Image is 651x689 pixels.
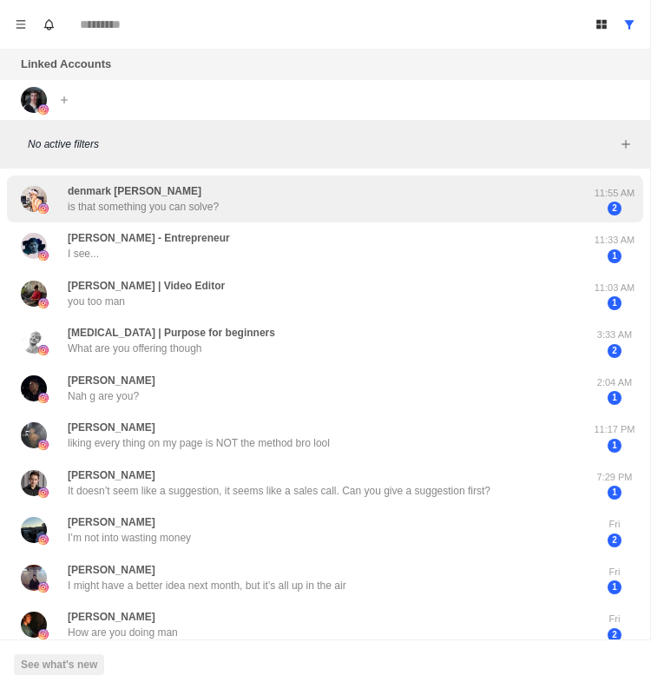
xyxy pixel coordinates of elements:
p: liking every thing on my page is NOT the method bro lool [68,435,330,451]
img: picture [38,298,49,308]
span: 1 [608,486,621,500]
span: 1 [608,249,621,263]
p: 3:33 AM [593,328,636,342]
p: denmark [PERSON_NAME] [68,183,201,199]
button: Menu [7,10,35,38]
p: 2:04 AM [593,375,636,390]
p: [PERSON_NAME] [68,514,155,530]
p: Fri [593,517,636,532]
img: picture [38,487,49,498]
p: 11:17 PM [593,422,636,437]
p: you too man [68,294,125,309]
span: 1 [608,580,621,594]
p: Linked Accounts [21,56,111,73]
p: [PERSON_NAME] [68,373,155,388]
span: 1 [608,391,621,405]
img: picture [38,582,49,593]
button: Board View [588,10,615,38]
button: Notifications [35,10,62,38]
img: picture [21,186,47,212]
p: 11:33 AM [593,233,636,248]
img: picture [21,422,47,448]
p: I see... [68,246,99,262]
p: No active filters [28,136,615,152]
img: picture [38,534,49,545]
span: 2 [608,628,621,642]
p: Fri [593,565,636,580]
p: Nah g are you? [68,388,139,404]
p: It doesn’t seem like a suggestion, it seems like a sales call. Can you give a suggestion first? [68,483,490,499]
img: picture [38,345,49,355]
img: picture [21,612,47,638]
p: What are you offering though [68,341,202,356]
img: picture [38,203,49,214]
button: Show all conversations [615,10,643,38]
img: picture [38,440,49,450]
p: [PERSON_NAME] [68,420,155,435]
img: picture [21,233,47,259]
img: picture [21,517,47,543]
p: [MEDICAL_DATA] | Purpose for beginners [68,325,275,341]
p: 11:55 AM [593,186,636,201]
p: [PERSON_NAME] [68,467,155,483]
img: picture [21,328,47,354]
p: [PERSON_NAME] [68,609,155,625]
span: 1 [608,296,621,310]
p: [PERSON_NAME] | Video Editor [68,278,225,294]
span: 2 [608,344,621,358]
img: picture [38,393,49,403]
img: picture [38,104,49,115]
p: is that something you can solve? [68,199,219,215]
span: 2 [608,202,621,215]
span: 1 [608,439,621,453]
img: picture [21,281,47,307]
p: [PERSON_NAME] [68,562,155,578]
p: How are you doing man [68,625,178,640]
p: Fri [593,612,636,626]
span: 2 [608,533,621,547]
img: picture [38,629,49,639]
button: Add account [54,89,75,110]
img: picture [21,375,47,401]
img: picture [38,250,49,261]
button: See what's new [14,654,104,675]
button: Add filters [615,134,636,155]
p: [PERSON_NAME] - Entrepreneur [68,230,230,246]
p: 7:29 PM [593,470,636,485]
p: 11:03 AM [593,281,636,295]
p: I might have a better idea next month, but it’s all up in the air [68,578,346,593]
img: picture [21,470,47,496]
img: picture [21,87,47,113]
img: picture [21,565,47,591]
p: I’m not into wasting money [68,530,191,546]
